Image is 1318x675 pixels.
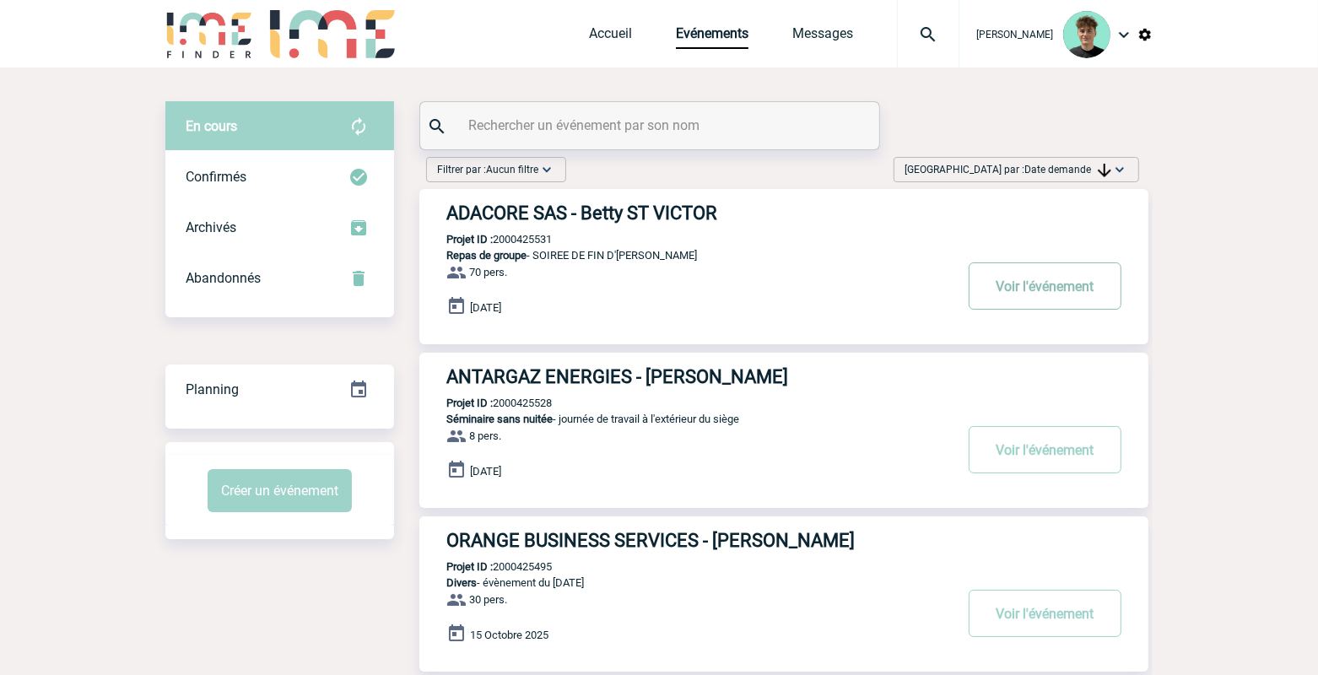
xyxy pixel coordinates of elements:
[1063,11,1110,58] img: 131612-0.png
[165,364,394,413] a: Planning
[470,465,501,478] span: [DATE]
[538,161,555,178] img: baseline_expand_more_white_24dp-b.png
[905,161,1111,178] span: [GEOGRAPHIC_DATA] par :
[165,364,394,415] div: Retrouvez ici tous vos événements organisés par date et état d'avancement
[976,29,1053,40] span: [PERSON_NAME]
[446,233,493,246] b: Projet ID :
[419,397,552,409] p: 2000425528
[437,161,538,178] span: Filtrer par :
[419,249,953,262] p: - SOIREE DE FIN D'[PERSON_NAME]
[419,233,552,246] p: 2000425531
[469,430,501,443] span: 8 pers.
[186,169,246,185] span: Confirmés
[1111,161,1128,178] img: baseline_expand_more_white_24dp-b.png
[446,202,953,224] h3: ADACORE SAS - Betty ST VICTOR
[486,164,538,175] span: Aucun filtre
[419,413,953,425] p: - journée de travail à l'extérieur du siège
[186,270,261,286] span: Abandonnés
[446,413,553,425] span: Séminaire sans nuitée
[165,253,394,304] div: Retrouvez ici tous vos événements annulés
[676,25,748,49] a: Evénements
[969,426,1121,473] button: Voir l'événement
[165,101,394,152] div: Retrouvez ici tous vos évènements avant confirmation
[792,25,853,49] a: Messages
[419,576,953,589] p: - évènement du [DATE]
[208,469,352,512] button: Créer un événement
[464,113,840,138] input: Rechercher un événement par son nom
[186,118,237,134] span: En cours
[470,629,548,641] span: 15 Octobre 2025
[589,25,632,49] a: Accueil
[165,202,394,253] div: Retrouvez ici tous les événements que vous avez décidé d'archiver
[469,267,507,279] span: 70 pers.
[470,301,501,314] span: [DATE]
[165,10,253,58] img: IME-Finder
[419,202,1148,224] a: ADACORE SAS - Betty ST VICTOR
[1098,164,1111,177] img: arrow_downward.png
[1024,164,1111,175] span: Date demande
[969,590,1121,637] button: Voir l'événement
[446,560,493,573] b: Projet ID :
[446,397,493,409] b: Projet ID :
[419,560,552,573] p: 2000425495
[419,366,1148,387] a: ANTARGAZ ENERGIES - [PERSON_NAME]
[969,262,1121,310] button: Voir l'événement
[446,249,527,262] span: Repas de groupe
[419,530,1148,551] a: ORANGE BUSINESS SERVICES - [PERSON_NAME]
[446,576,477,589] span: Divers
[446,530,953,551] h3: ORANGE BUSINESS SERVICES - [PERSON_NAME]
[446,366,953,387] h3: ANTARGAZ ENERGIES - [PERSON_NAME]
[186,219,236,235] span: Archivés
[186,381,239,397] span: Planning
[469,594,507,607] span: 30 pers.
